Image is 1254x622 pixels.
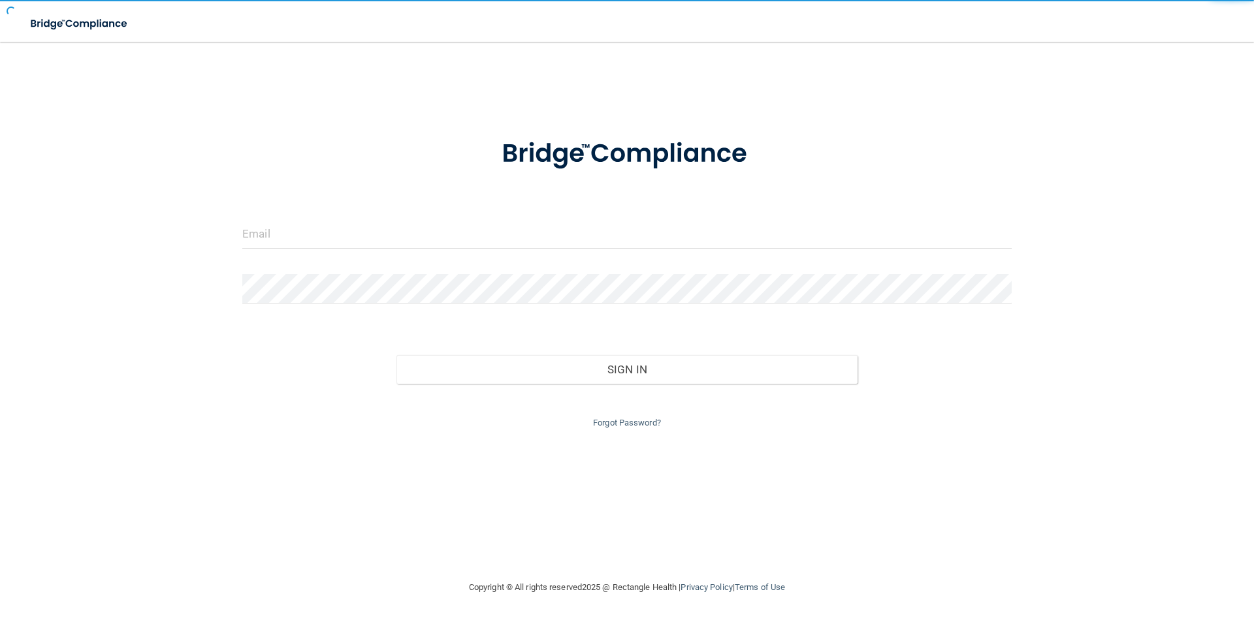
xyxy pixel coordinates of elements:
a: Terms of Use [735,582,785,592]
img: bridge_compliance_login_screen.278c3ca4.svg [20,10,140,37]
input: Email [242,219,1012,249]
img: bridge_compliance_login_screen.278c3ca4.svg [475,120,779,188]
a: Forgot Password? [593,418,661,428]
button: Sign In [396,355,858,384]
a: Privacy Policy [681,582,732,592]
div: Copyright © All rights reserved 2025 @ Rectangle Health | | [389,567,865,608]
